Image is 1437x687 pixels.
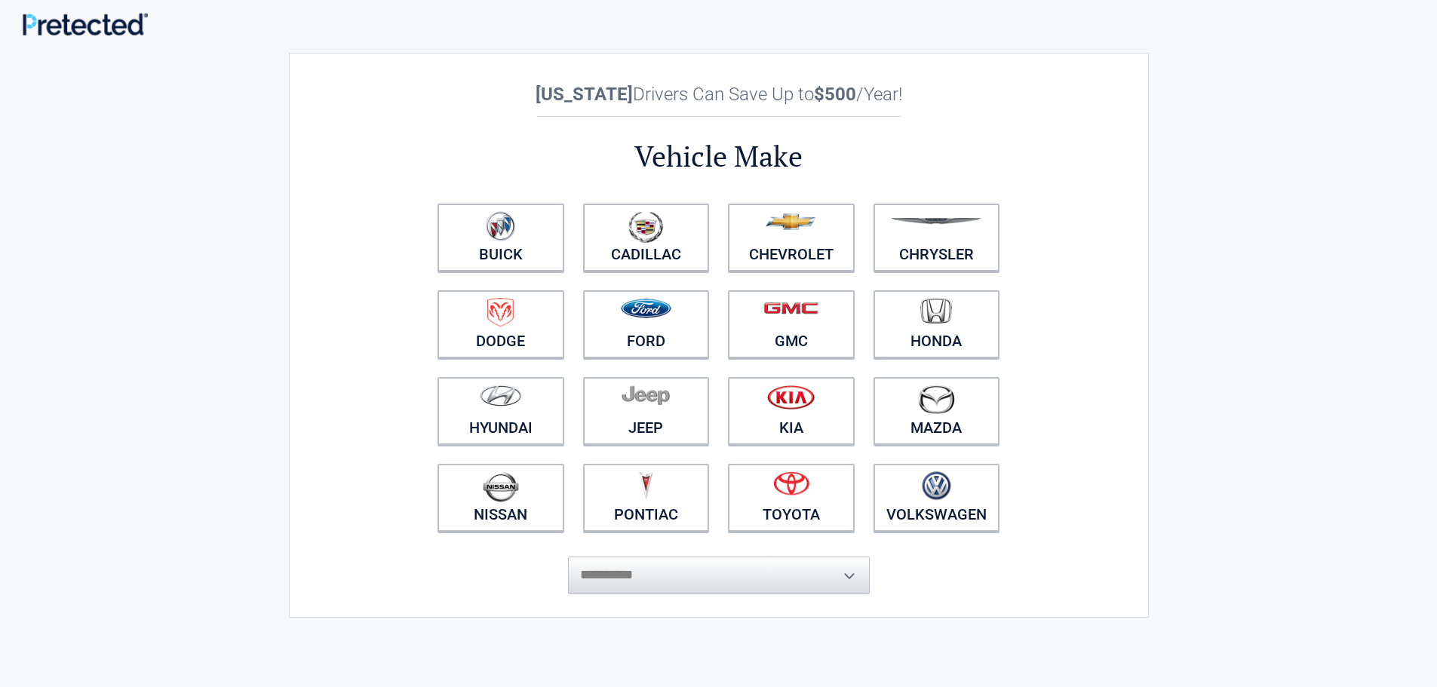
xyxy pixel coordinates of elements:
[480,385,522,406] img: hyundai
[766,213,816,230] img: chevrolet
[767,385,815,409] img: kia
[583,290,710,358] a: Ford
[874,204,1000,271] a: Chrysler
[874,464,1000,532] a: Volkswagen
[874,377,1000,445] a: Mazda
[814,84,856,105] b: $500
[890,218,982,225] img: chrysler
[728,290,855,358] a: GMC
[438,290,564,358] a: Dodge
[917,385,955,414] img: mazda
[874,290,1000,358] a: Honda
[486,211,515,241] img: buick
[922,471,951,501] img: volkswagen
[621,299,671,318] img: ford
[438,204,564,271] a: Buick
[536,84,633,105] b: [US_STATE]
[728,464,855,532] a: Toyota
[428,84,1009,105] h2: Drivers Can Save Up to /Year
[920,298,952,324] img: honda
[628,211,663,243] img: cadillac
[638,471,653,500] img: pontiac
[773,471,809,495] img: toyota
[487,298,514,327] img: dodge
[728,204,855,271] a: Chevrolet
[583,377,710,445] a: Jeep
[438,377,564,445] a: Hyundai
[583,464,710,532] a: Pontiac
[763,302,818,314] img: gmc
[23,13,148,35] img: Main Logo
[483,471,519,502] img: nissan
[622,385,670,406] img: jeep
[583,204,710,271] a: Cadillac
[438,464,564,532] a: Nissan
[728,377,855,445] a: Kia
[428,137,1009,176] h2: Vehicle Make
